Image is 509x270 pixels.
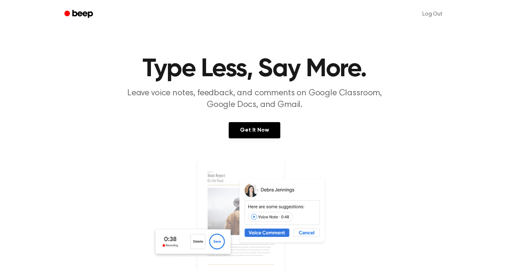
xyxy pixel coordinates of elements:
[74,56,435,82] h1: Type Less, Say More.
[415,6,450,23] a: Log Out
[119,88,390,111] p: Leave voice notes, feedback, and comments on Google Classroom, Google Docs, and Gmail.
[229,122,280,138] a: Get It Now
[59,7,99,21] a: Beep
